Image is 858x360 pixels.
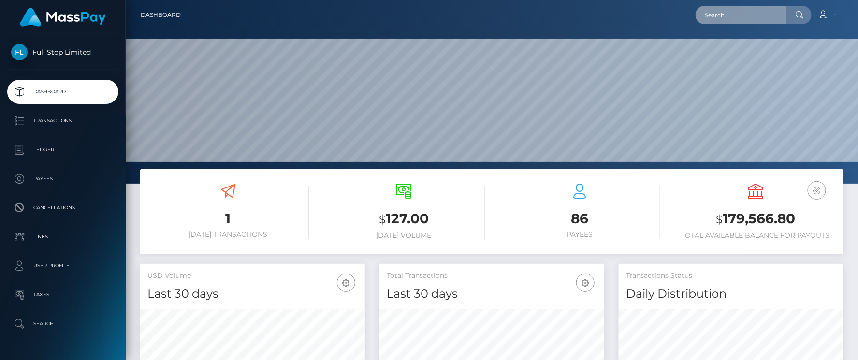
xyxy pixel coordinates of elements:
[11,44,28,60] img: Full Stop Limited
[7,254,118,278] a: User Profile
[716,213,723,226] small: $
[675,209,836,229] h3: 179,566.80
[626,271,836,281] h5: Transactions Status
[11,85,115,99] p: Dashboard
[147,209,309,228] h3: 1
[141,5,181,25] a: Dashboard
[7,109,118,133] a: Transactions
[147,271,358,281] h5: USD Volume
[7,138,118,162] a: Ledger
[675,231,836,240] h6: Total Available Balance for Payouts
[626,286,836,302] h4: Daily Distribution
[11,230,115,244] p: Links
[499,209,661,228] h3: 86
[20,8,106,27] img: MassPay Logo
[7,225,118,249] a: Links
[323,209,485,229] h3: 127.00
[11,288,115,302] p: Taxes
[11,317,115,331] p: Search
[387,286,597,302] h4: Last 30 days
[11,143,115,157] p: Ledger
[7,283,118,307] a: Taxes
[387,271,597,281] h5: Total Transactions
[11,201,115,215] p: Cancellations
[11,172,115,186] p: Payees
[7,80,118,104] a: Dashboard
[696,6,786,24] input: Search...
[499,230,661,239] h6: Payees
[7,312,118,336] a: Search
[323,231,485,240] h6: [DATE] Volume
[7,167,118,191] a: Payees
[11,259,115,273] p: User Profile
[147,230,309,239] h6: [DATE] Transactions
[7,196,118,220] a: Cancellations
[379,213,386,226] small: $
[7,48,118,57] span: Full Stop Limited
[147,286,358,302] h4: Last 30 days
[11,114,115,128] p: Transactions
